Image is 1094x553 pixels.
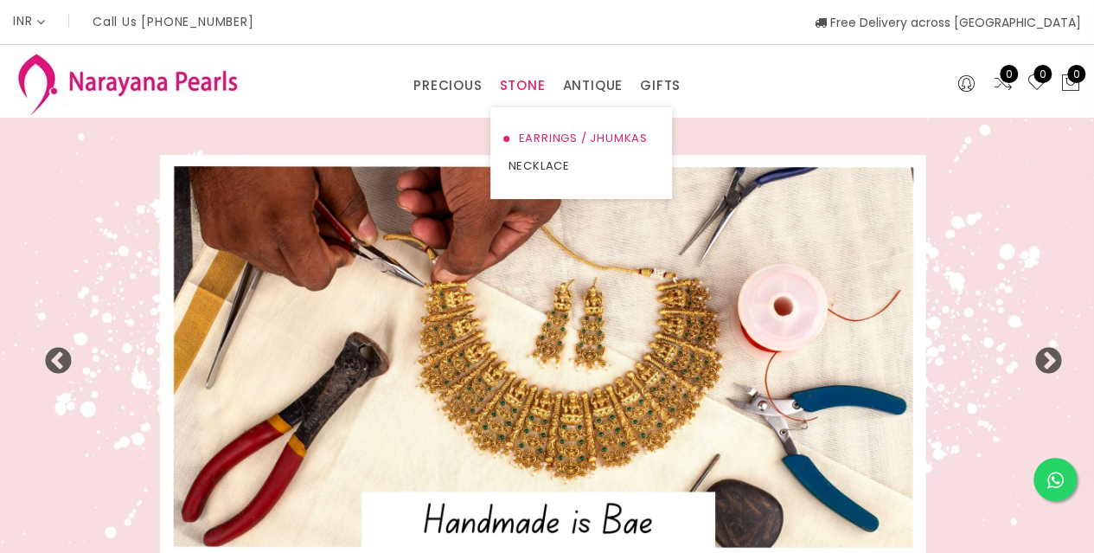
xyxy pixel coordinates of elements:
span: 0 [1000,65,1018,83]
a: STONE [499,73,545,99]
span: 0 [1067,65,1085,83]
a: PRECIOUS [413,73,482,99]
a: NECKLACE [508,152,655,180]
button: Previous [43,347,61,364]
span: 0 [1033,65,1052,83]
button: Next [1033,347,1051,364]
span: Free Delivery across [GEOGRAPHIC_DATA] [815,14,1081,31]
a: EARRINGS / JHUMKAS [508,125,655,152]
button: 0 [1060,73,1081,95]
a: GIFTS [640,73,681,99]
a: ANTIQUE [562,73,623,99]
p: Call Us [PHONE_NUMBER] [93,16,254,28]
a: 0 [1027,73,1047,95]
a: 0 [993,73,1014,95]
